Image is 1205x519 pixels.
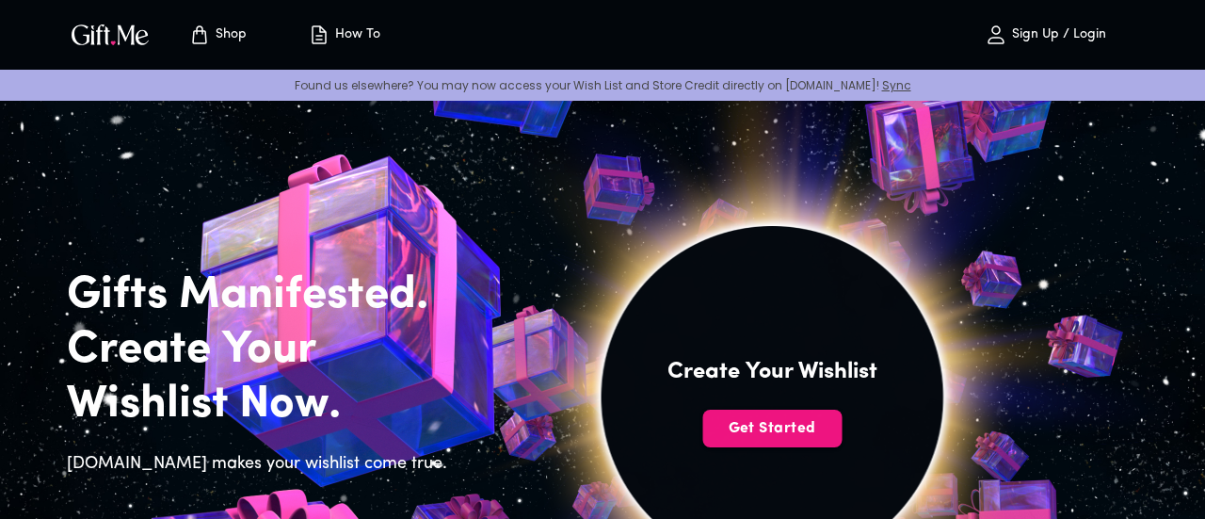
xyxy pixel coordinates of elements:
button: Get Started [702,410,842,447]
span: Get Started [702,418,842,439]
h2: Create Your [67,323,458,378]
button: Store page [166,5,269,65]
img: how-to.svg [308,24,330,46]
button: GiftMe Logo [66,24,154,46]
button: How To [292,5,395,65]
a: Sync [882,77,911,93]
h2: Gifts Manifested. [67,268,458,323]
p: Shop [211,27,247,43]
p: Sign Up / Login [1007,27,1106,43]
button: Sign Up / Login [951,5,1139,65]
img: GiftMe Logo [68,21,153,48]
p: Found us elsewhere? You may now access your Wish List and Store Credit directly on [DOMAIN_NAME]! [15,77,1190,93]
h2: Wishlist Now. [67,378,458,432]
p: How To [330,27,380,43]
h6: [DOMAIN_NAME] makes your wishlist come true. [67,451,458,478]
h4: Create Your Wishlist [667,357,877,387]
